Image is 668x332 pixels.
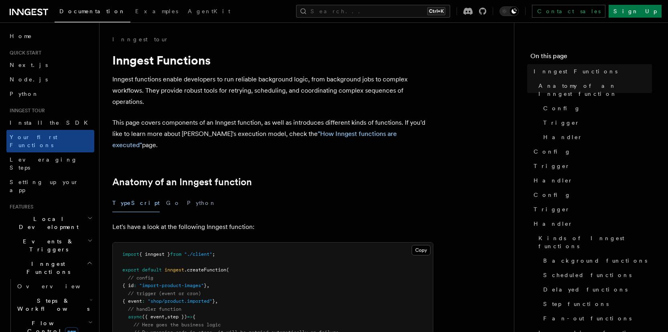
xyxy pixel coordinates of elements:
[530,217,652,231] a: Handler
[296,5,450,18] button: Search...Ctrl+K
[534,67,617,75] span: Inngest Functions
[10,119,93,126] span: Install the SDK
[164,267,184,273] span: inngest
[427,7,445,15] kbd: Ctrl+K
[10,134,57,148] span: Your first Functions
[128,291,201,296] span: // trigger (event or cron)
[543,119,580,127] span: Trigger
[609,5,662,18] a: Sign Up
[535,79,652,101] a: Anatomy of an Inngest function
[193,314,195,320] span: {
[534,220,573,228] span: Handler
[122,298,142,304] span: { event
[534,148,571,156] span: Config
[187,194,216,212] button: Python
[6,58,94,72] a: Next.js
[540,268,652,282] a: Scheduled functions
[499,6,519,16] button: Toggle dark mode
[184,267,226,273] span: .createFunction
[538,82,652,98] span: Anatomy of an Inngest function
[532,5,605,18] a: Contact sales
[10,179,79,193] span: Setting up your app
[540,282,652,297] a: Delayed functions
[530,188,652,202] a: Config
[122,251,139,257] span: import
[540,115,652,130] a: Trigger
[188,8,230,14] span: AgentKit
[139,283,204,288] span: "import-product-images"
[122,267,139,273] span: export
[530,159,652,173] a: Trigger
[112,74,433,107] p: Inngest functions enable developers to run reliable background logic, from background jobs to com...
[59,8,126,14] span: Documentation
[139,251,170,257] span: { inngest }
[183,2,235,22] a: AgentKit
[17,283,100,289] span: Overview
[10,76,48,83] span: Node.js
[6,29,94,43] a: Home
[543,257,647,265] span: Background functions
[112,35,169,43] a: Inngest tour
[14,279,94,294] a: Overview
[540,297,652,311] a: Step functions
[530,144,652,159] a: Config
[112,53,433,67] h1: Inngest Functions
[212,298,215,304] span: }
[540,253,652,268] a: Background functions
[142,298,145,304] span: :
[187,314,193,320] span: =>
[14,294,94,316] button: Steps & Workflows
[540,101,652,115] a: Config
[6,87,94,101] a: Python
[112,176,252,188] a: Anatomy of an Inngest function
[10,62,48,68] span: Next.js
[534,176,573,184] span: Handler
[148,298,212,304] span: "shop/product.imported"
[226,267,229,273] span: (
[540,311,652,326] a: Fan-out functions
[6,72,94,87] a: Node.js
[535,231,652,253] a: Kinds of Inngest functions
[543,104,581,112] span: Config
[6,260,87,276] span: Inngest Functions
[164,314,167,320] span: ,
[207,283,209,288] span: ,
[6,234,94,257] button: Events & Triggers
[184,251,212,257] span: "./client"
[6,237,87,253] span: Events & Triggers
[128,314,142,320] span: async
[530,173,652,188] a: Handler
[538,234,652,250] span: Kinds of Inngest functions
[112,117,433,151] p: This page covers components of an Inngest function, as well as introduces different kinds of func...
[55,2,130,22] a: Documentation
[215,298,218,304] span: ,
[534,205,570,213] span: Trigger
[530,51,652,64] h4: On this page
[10,91,39,97] span: Python
[112,221,433,233] p: Let's have a look at the following Inngest function:
[134,283,136,288] span: :
[6,107,45,114] span: Inngest tour
[6,212,94,234] button: Local Development
[10,156,77,171] span: Leveraging Steps
[6,115,94,130] a: Install the SDK
[543,314,631,322] span: Fan-out functions
[6,152,94,175] a: Leveraging Steps
[130,2,183,22] a: Examples
[142,267,162,273] span: default
[134,322,221,328] span: // Here goes the business logic
[534,162,570,170] span: Trigger
[112,194,160,212] button: TypeScript
[166,194,181,212] button: Go
[540,130,652,144] a: Handler
[6,175,94,197] a: Setting up your app
[14,297,89,313] span: Steps & Workflows
[534,191,571,199] span: Config
[170,251,181,257] span: from
[6,204,33,210] span: Features
[212,251,215,257] span: ;
[543,300,609,308] span: Step functions
[6,215,87,231] span: Local Development
[142,314,164,320] span: ({ event
[543,285,627,294] span: Delayed functions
